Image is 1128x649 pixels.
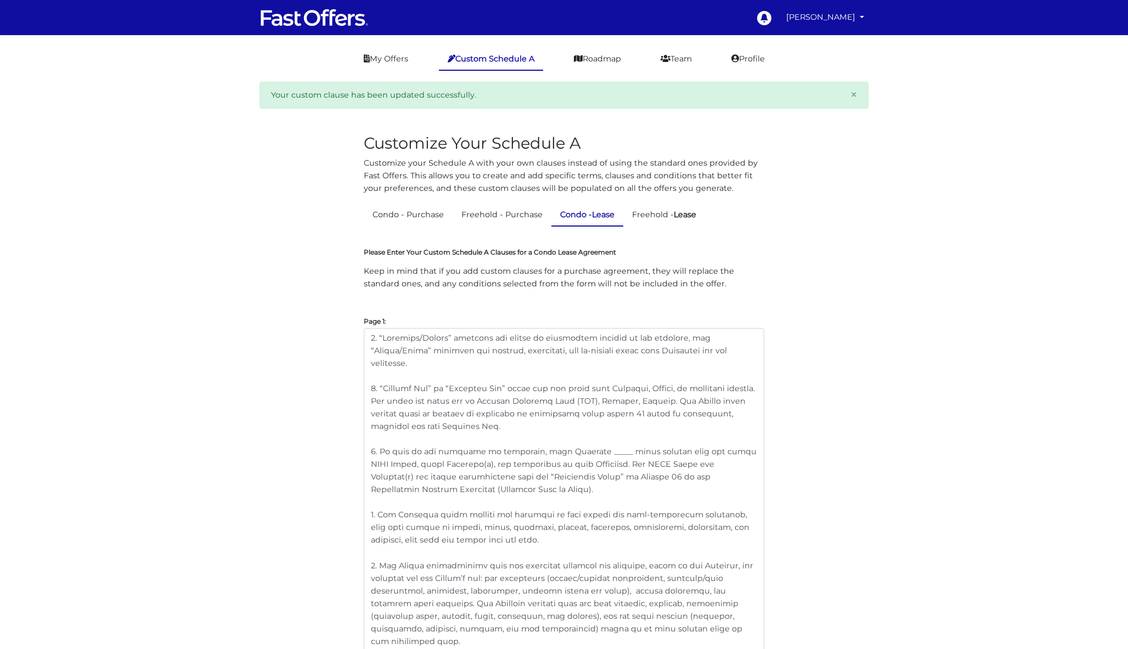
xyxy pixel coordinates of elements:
iframe: Customerly Messenger Launcher [1086,606,1119,639]
button: Close [839,82,868,108]
div: Your custom clause has been updated successfully. [260,82,868,109]
a: [PERSON_NAME] [782,7,868,28]
a: Team [652,48,701,70]
label: Page 1: [364,320,386,323]
a: Custom Schedule A [439,48,543,71]
strong: Lease [674,210,696,219]
span: × [850,87,857,101]
a: Roadmap [565,48,630,70]
a: Freehold - Purchase [453,204,551,225]
strong: Lease [592,210,614,219]
a: Condo -Lease [551,204,623,227]
label: Please Enter Your Custom Schedule A Clauses for a Condo Lease Agreement [364,248,616,257]
a: Freehold -Lease [623,204,705,225]
p: Customize your Schedule A with your own clauses instead of using the standard ones provided by Fa... [364,157,764,195]
p: Keep in mind that if you add custom clauses for a purchase agreement, they will replace the stand... [364,265,764,290]
a: My Offers [355,48,417,70]
a: Profile [723,48,774,70]
h2: Customize Your Schedule A [364,134,764,153]
a: Condo - Purchase [364,204,453,225]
